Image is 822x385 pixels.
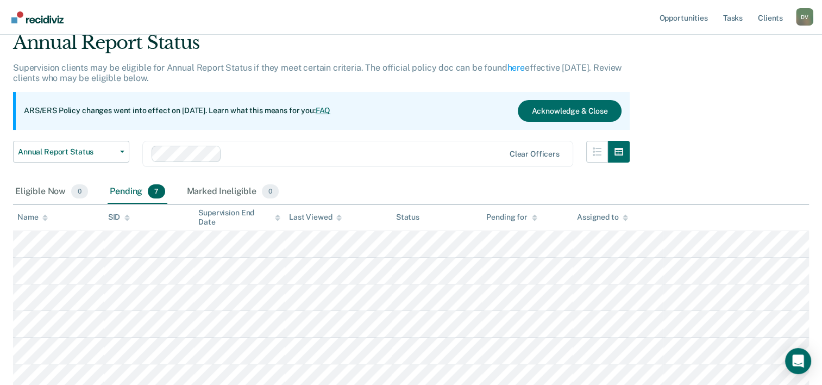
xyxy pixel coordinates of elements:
[785,348,811,374] div: Open Intercom Messenger
[148,184,165,198] span: 7
[262,184,279,198] span: 0
[198,208,280,227] div: Supervision End Date
[518,100,621,122] button: Acknowledge & Close
[13,180,90,204] div: Eligible Now0
[108,213,130,222] div: SID
[507,63,525,73] a: here
[17,213,48,222] div: Name
[796,8,813,26] button: Profile dropdown button
[185,180,281,204] div: Marked Ineligible0
[24,105,330,116] p: ARS/ERS Policy changes went into effect on [DATE]. Learn what this means for you:
[71,184,88,198] span: 0
[13,63,622,83] p: Supervision clients may be eligible for Annual Report Status if they meet certain criteria. The o...
[796,8,813,26] div: D V
[13,141,129,163] button: Annual Report Status
[577,213,628,222] div: Assigned to
[289,213,342,222] div: Last Viewed
[316,106,331,115] a: FAQ
[108,180,167,204] div: Pending7
[486,213,537,222] div: Pending for
[510,150,560,159] div: Clear officers
[13,32,630,63] div: Annual Report Status
[11,11,64,23] img: Recidiviz
[396,213,419,222] div: Status
[18,147,116,157] span: Annual Report Status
